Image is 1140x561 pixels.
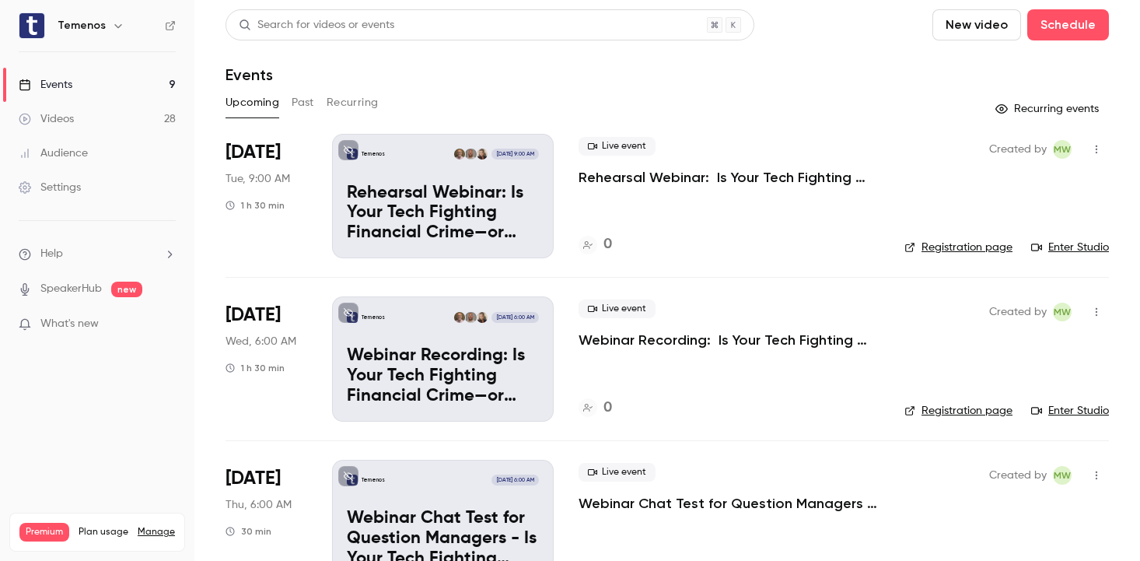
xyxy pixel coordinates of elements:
img: Peter Banham [454,149,465,160]
img: Ioannis Perrakis [465,312,476,323]
span: Created by [989,466,1047,485]
div: Sep 16 Tue, 9:00 AM (America/Los Angeles) [226,134,307,258]
span: [DATE] [226,466,281,491]
a: Enter Studio [1031,240,1109,255]
span: Live event [579,137,656,156]
p: Webinar Recording: Is Your Tech Fighting Financial Crime—or Fueling It? [347,346,539,406]
a: Registration page [904,403,1012,419]
span: [DATE] 6:00 AM [491,475,538,486]
div: Settings [19,180,81,195]
p: Rehearsal Webinar: Is Your Tech Fighting Financial Crime—or Fueling It? [347,184,539,244]
span: MW [1054,303,1071,321]
h4: 0 [603,398,612,419]
span: MW [1054,466,1071,485]
div: Audience [19,146,88,161]
p: Temenos [362,476,385,484]
h6: Temenos [58,18,106,33]
a: 0 [579,398,612,419]
button: Recurring [327,90,379,115]
span: Wed, 6:00 AM [226,334,296,349]
span: Michele White [1053,303,1072,321]
div: 1 h 30 min [226,362,285,374]
p: Temenos [362,150,385,158]
span: Michele White [1053,466,1072,485]
div: Search for videos or events [239,17,394,33]
span: [DATE] [226,140,281,165]
span: Tue, 9:00 AM [226,171,290,187]
span: Created by [989,140,1047,159]
img: Irene Dravilla [477,149,488,160]
a: Webinar Recording: Is Your Tech Fighting Financial Crime—or Fueling It?TemenosIrene DravillaIoann... [332,296,554,421]
span: new [111,282,142,297]
a: Manage [138,526,175,538]
h1: Events [226,65,273,84]
a: SpeakerHub [40,281,102,297]
button: Upcoming [226,90,279,115]
button: Past [292,90,314,115]
span: Michele White [1053,140,1072,159]
h4: 0 [603,234,612,255]
span: [DATE] [226,303,281,328]
span: Live event [579,463,656,482]
img: Ioannis Perrakis [465,149,476,160]
a: 0 [579,234,612,255]
span: Created by [989,303,1047,321]
a: Webinar Recording: Is Your Tech Fighting Financial Crime—or Fueling It? [579,331,879,349]
div: Videos [19,111,74,127]
p: Temenos [362,314,385,321]
span: Premium [19,523,69,542]
span: What's new [40,316,99,332]
button: Schedule [1027,9,1109,40]
iframe: Noticeable Trigger [157,317,176,331]
li: help-dropdown-opener [19,246,176,262]
img: Irene Dravilla [477,312,488,323]
a: Rehearsal Webinar: Is Your Tech Fighting Financial Crime—or Fueling It? [579,168,879,187]
a: Enter Studio [1031,403,1109,419]
span: Plan usage [79,526,128,538]
button: Recurring events [988,96,1109,121]
span: [DATE] 9:00 AM [491,149,538,160]
a: Webinar Chat Test for Question Managers - Is Your Tech Fighting Financial Crime—or Fueling It? [579,494,879,513]
div: 30 min [226,525,271,538]
a: Registration page [904,240,1012,255]
span: [DATE] 6:00 AM [491,312,538,323]
span: Thu, 6:00 AM [226,497,292,513]
div: Sep 17 Wed, 6:00 AM (America/Los Angeles) [226,296,307,421]
span: MW [1054,140,1071,159]
div: 1 h 30 min [226,199,285,212]
div: Events [19,77,72,93]
span: Live event [579,300,656,318]
img: Temenos [19,13,44,38]
a: Rehearsal Webinar: Is Your Tech Fighting Financial Crime—or Fueling It?TemenosIrene DravillaIoann... [332,134,554,258]
img: Peter Banham [454,312,465,323]
button: New video [932,9,1021,40]
span: Help [40,246,63,262]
